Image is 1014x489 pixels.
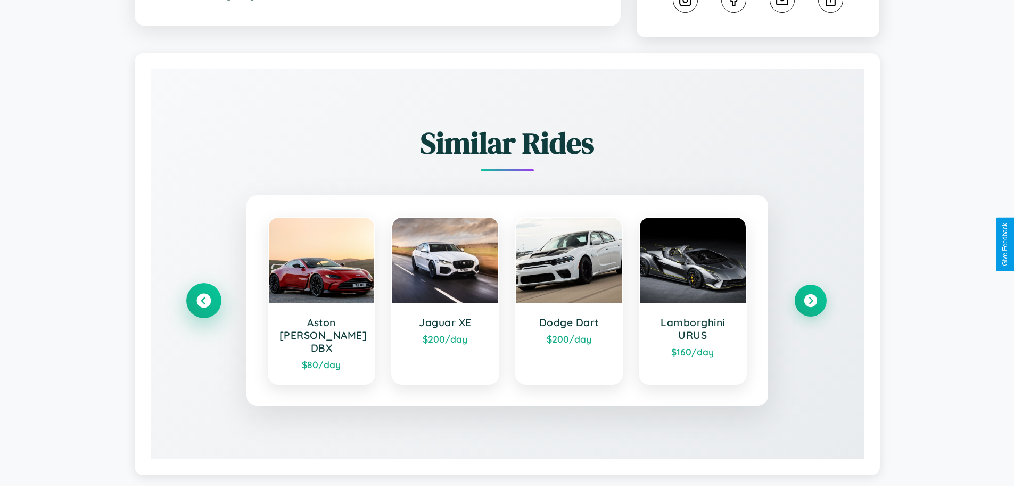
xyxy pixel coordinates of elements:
[403,333,488,345] div: $ 200 /day
[279,316,364,354] h3: Aston [PERSON_NAME] DBX
[268,217,376,385] a: Aston [PERSON_NAME] DBX$80/day
[527,333,612,345] div: $ 200 /day
[650,346,735,358] div: $ 160 /day
[527,316,612,329] h3: Dodge Dart
[279,359,364,370] div: $ 80 /day
[639,217,747,385] a: Lamborghini URUS$160/day
[391,217,499,385] a: Jaguar XE$200/day
[188,122,827,163] h2: Similar Rides
[1001,223,1009,266] div: Give Feedback
[650,316,735,342] h3: Lamborghini URUS
[403,316,488,329] h3: Jaguar XE
[515,217,623,385] a: Dodge Dart$200/day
